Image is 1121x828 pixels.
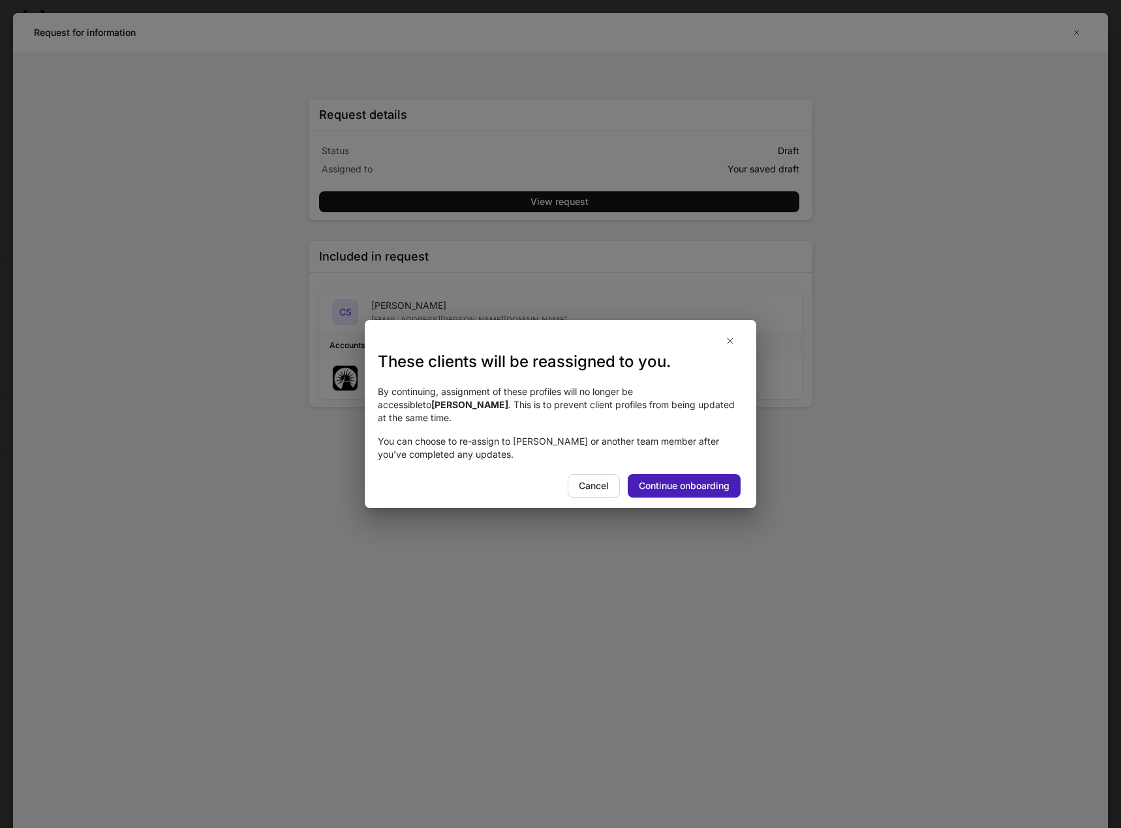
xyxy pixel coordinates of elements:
p: By continuing, assignment of these profiles will no longer be accessible to . This is to prevent ... [378,385,743,424]
button: Cancel [568,474,620,498]
p: You can choose to re-assign to [PERSON_NAME] or another team member after you've completed any up... [378,435,743,461]
div: Continue onboarding [639,479,729,492]
h3: These clients will be reassigned to you. [378,351,743,372]
strong: [PERSON_NAME] [431,399,508,410]
div: Cancel [579,479,609,492]
button: Continue onboarding [628,474,741,498]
